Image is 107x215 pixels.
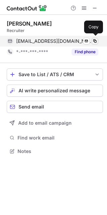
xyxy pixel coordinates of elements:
[7,133,103,143] button: Find work email
[7,20,52,27] div: [PERSON_NAME]
[7,85,103,97] button: AI write personalized message
[19,88,90,93] span: AI write personalized message
[18,120,72,126] span: Add to email campaign
[72,49,98,55] button: Reveal Button
[17,135,100,141] span: Find work email
[7,28,103,34] div: Recruiter
[7,4,47,12] img: ContactOut v5.3.10
[17,148,100,154] span: Notes
[7,147,103,156] button: Notes
[19,104,44,110] span: Send email
[19,72,91,77] div: Save to List / ATS / CRM
[7,101,103,113] button: Send email
[7,68,103,81] button: save-profile-one-click
[7,117,103,129] button: Add to email campaign
[16,38,93,44] span: [EMAIL_ADDRESS][DOMAIN_NAME]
